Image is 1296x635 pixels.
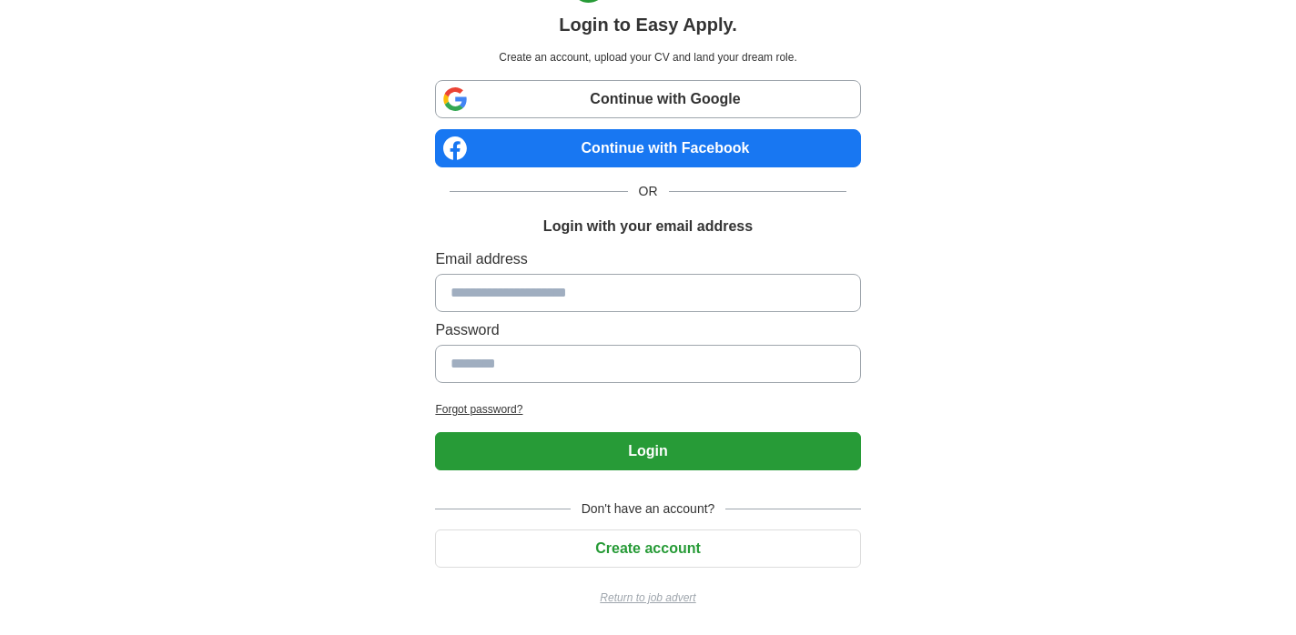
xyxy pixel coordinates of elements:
[435,80,860,118] a: Continue with Google
[435,248,860,270] label: Email address
[435,319,860,341] label: Password
[628,182,669,201] span: OR
[439,49,856,66] p: Create an account, upload your CV and land your dream role.
[435,432,860,470] button: Login
[543,216,753,237] h1: Login with your email address
[435,401,860,418] a: Forgot password?
[559,11,737,38] h1: Login to Easy Apply.
[571,499,726,519] span: Don't have an account?
[435,540,860,556] a: Create account
[435,590,860,606] a: Return to job advert
[435,129,860,167] a: Continue with Facebook
[435,529,860,568] button: Create account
